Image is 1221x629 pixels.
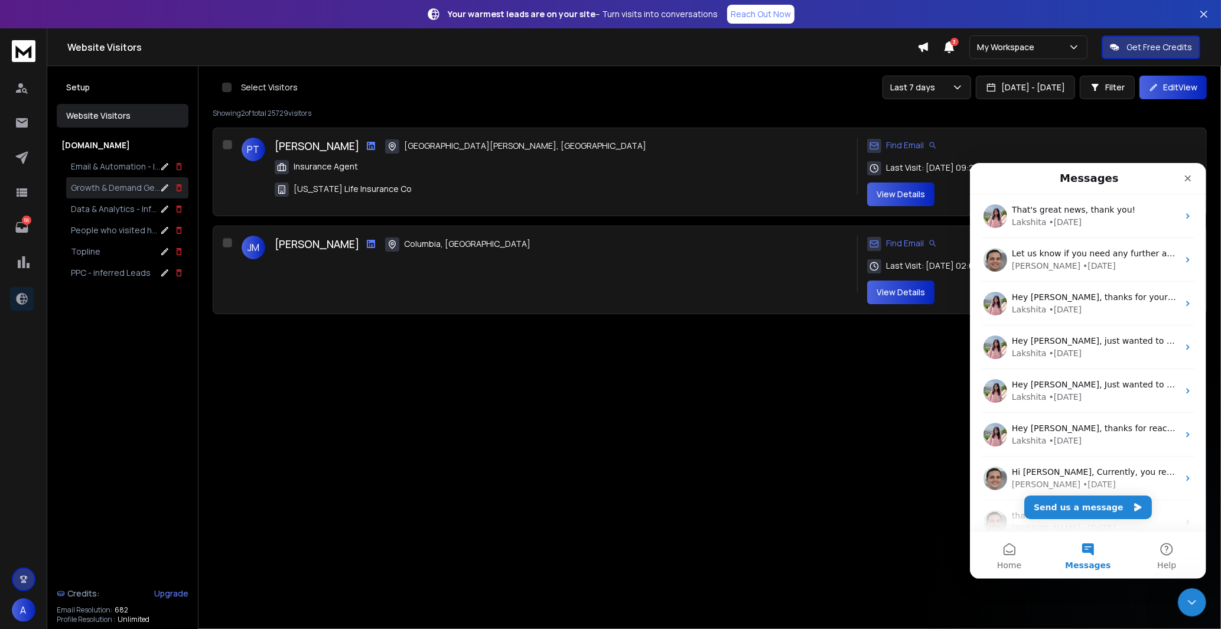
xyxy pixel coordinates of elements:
[113,315,146,328] div: • [DATE]
[977,41,1039,53] p: My Workspace
[95,398,141,406] span: Messages
[42,184,77,197] div: Lakshita
[1178,588,1206,617] iframe: Intercom live chat
[115,605,128,615] span: 682
[42,348,70,357] span: thanks
[867,236,937,251] div: Find Email
[67,588,100,599] span: Credits:
[79,228,112,240] div: • [DATE]
[61,139,130,151] p: [DOMAIN_NAME]
[42,260,724,270] span: Hey [PERSON_NAME], thanks for reaching out! Could you elaborate on your query please? We have a l...
[448,8,718,20] p: – Turn visits into conversations
[970,163,1206,579] iframe: Intercom live chat
[14,216,37,240] img: Profile image for Lakshita
[950,38,959,46] span: 3
[71,267,151,279] div: PPC - inferred Leads
[294,183,412,195] span: [US_STATE] Life Insurance Co
[731,8,791,20] p: Reach Out Now
[57,605,112,615] p: Email Resolution:
[1126,41,1192,53] p: Get Free Credits
[71,203,160,215] div: Data & Analytics - Inferred Leads
[976,76,1075,99] button: [DATE] - [DATE]
[57,104,188,128] button: Website Visitors
[883,76,971,99] button: Last 7 days
[158,369,236,416] button: Help
[890,82,940,93] p: Last 7 days
[118,615,149,624] span: Unlimited
[294,161,358,172] span: Insurance Agent
[57,582,188,605] a: Credits:Upgrade
[27,398,51,406] span: Home
[242,236,265,259] span: JM
[10,216,34,239] a: 56
[42,173,1106,182] span: Hey [PERSON_NAME], just wanted to update you that we have extended the limit by 51 emails on your...
[57,615,115,624] p: Profile Resolution :
[241,82,298,93] p: Select Visitors
[727,5,795,24] a: Reach Out Now
[867,138,937,153] div: Find Email
[42,315,110,328] div: [PERSON_NAME]
[14,304,37,327] img: Profile image for Raj
[1139,76,1207,99] button: EditView
[79,369,157,416] button: Messages
[867,281,935,304] button: View Details
[22,216,31,225] p: 56
[14,260,37,283] img: Profile image for Lakshita
[57,76,188,99] button: Setup
[275,236,359,252] h3: [PERSON_NAME]
[1080,76,1135,99] button: Filter
[42,141,77,153] div: Lakshita
[79,141,112,153] div: • [DATE]
[67,40,917,54] h1: Website Visitors
[57,135,188,156] button: [DOMAIN_NAME]
[79,272,112,284] div: • [DATE]
[113,359,146,371] div: • [DATE]
[71,246,100,258] div: Topline
[187,398,206,406] span: Help
[404,140,646,152] span: [GEOGRAPHIC_DATA][PERSON_NAME], [GEOGRAPHIC_DATA]
[14,172,37,196] img: Profile image for Lakshita
[448,8,595,19] strong: Your warmest leads are on your site
[71,161,160,172] div: Email & Automation - Inferred Leads
[275,138,359,154] h3: [PERSON_NAME]
[213,109,1207,118] p: Showing 2 of total 25729 visitors
[1102,35,1200,59] button: Get Free Credits
[12,40,35,62] img: logo
[242,138,265,161] span: PT
[154,588,188,599] div: Upgrade
[886,260,992,272] span: Last Visit: [DATE] 02:05 PM
[12,598,35,622] button: A
[42,228,77,240] div: Lakshita
[54,333,182,356] button: Send us a message
[404,238,530,250] span: Columbia, [GEOGRAPHIC_DATA]
[42,359,110,371] div: [PERSON_NAME]
[886,162,993,174] span: Last Visit: [DATE] 09:24 PM
[14,347,37,371] img: Profile image for Raj
[71,182,160,194] div: Growth & Demand Gen - Inferred Leads
[42,129,783,139] span: Hey [PERSON_NAME], thanks for your patience while we resolved this issue. The image is now displa...
[867,182,935,206] button: View Details
[71,224,160,236] div: People who visited homepage
[42,272,77,284] div: Lakshita
[79,184,112,197] div: • [DATE]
